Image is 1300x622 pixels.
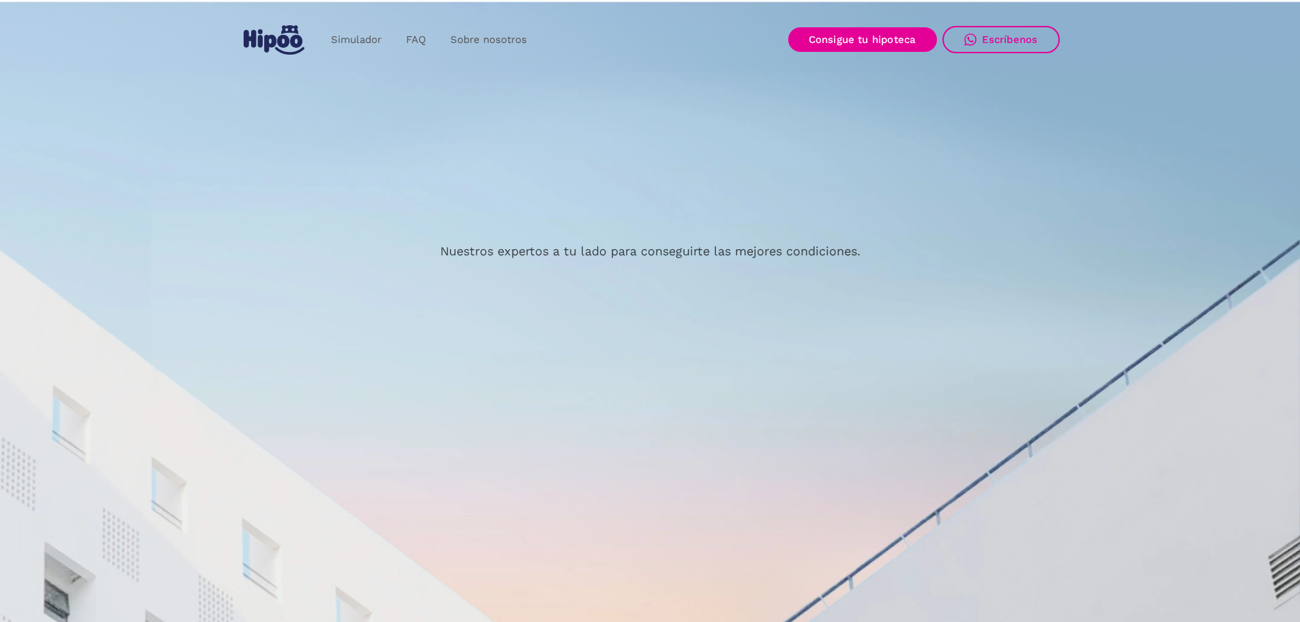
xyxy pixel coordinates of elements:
a: Consigue tu hipoteca [788,27,937,52]
a: home [241,20,308,60]
a: FAQ [394,27,438,53]
div: Escríbenos [982,33,1038,46]
a: Escríbenos [942,26,1060,53]
a: Simulador [319,27,394,53]
a: Sobre nosotros [438,27,539,53]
